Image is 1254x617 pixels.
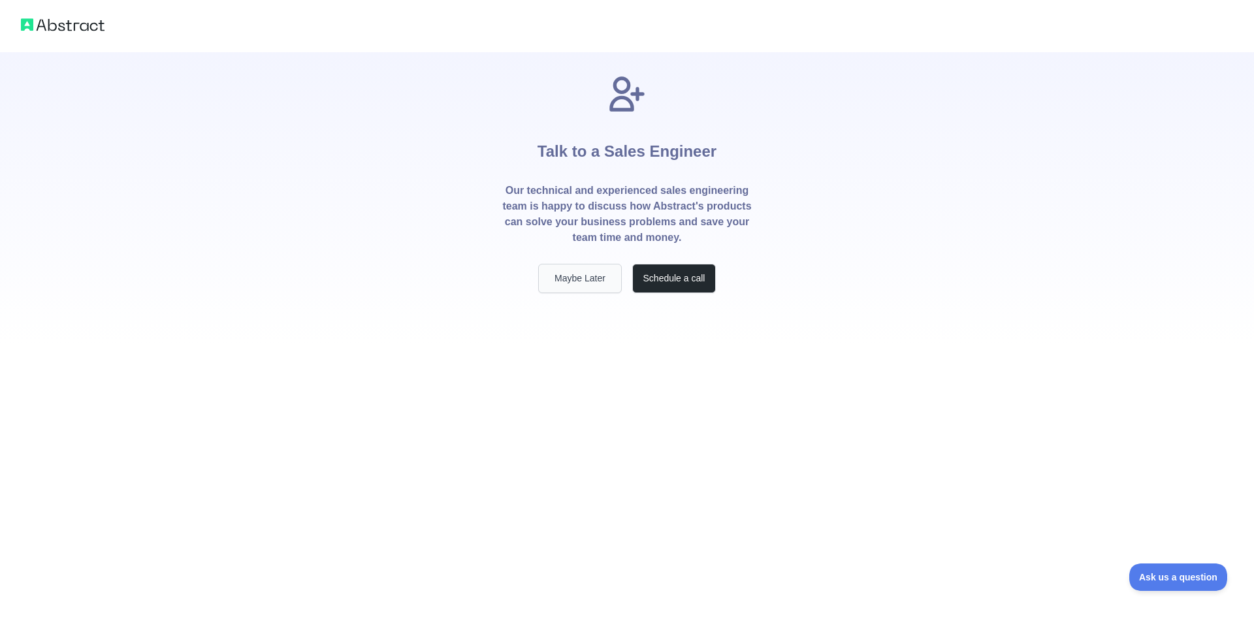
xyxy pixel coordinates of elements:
[632,264,716,293] button: Schedule a call
[538,264,622,293] button: Maybe Later
[1129,563,1228,591] iframe: Toggle Customer Support
[21,16,104,34] img: Abstract logo
[538,115,716,183] h1: Talk to a Sales Engineer
[502,183,752,245] p: Our technical and experienced sales engineering team is happy to discuss how Abstract's products ...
